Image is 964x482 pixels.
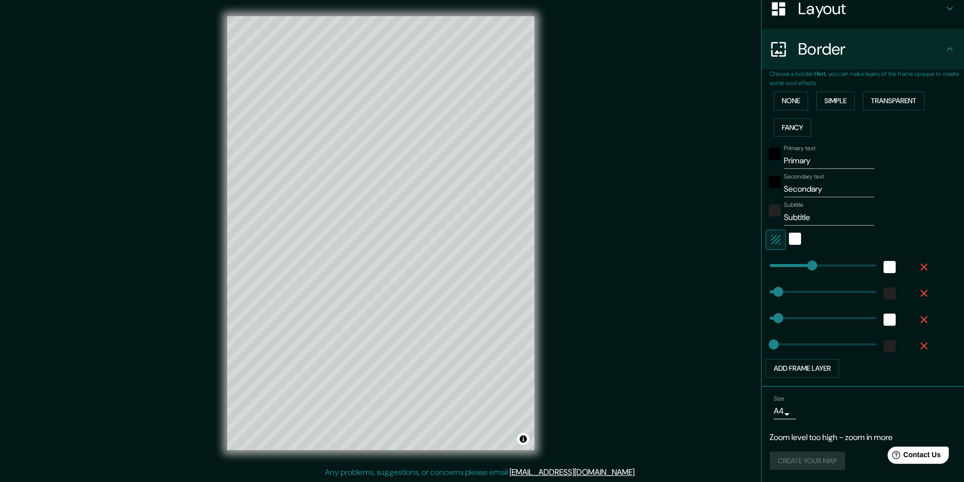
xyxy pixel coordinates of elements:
[510,467,635,477] a: [EMAIL_ADDRESS][DOMAIN_NAME]
[770,431,956,444] p: Zoom level too high - zoom in more
[769,176,781,188] button: black
[784,144,815,153] label: Primary text
[863,92,925,110] button: Transparent
[766,359,839,378] button: Add frame layer
[325,466,636,478] p: Any problems, suggestions, or concerns please email .
[884,287,896,299] button: color-222222
[789,233,801,245] button: white
[517,433,529,445] button: Toggle attribution
[762,29,964,69] div: Border
[638,466,640,478] div: .
[884,261,896,273] button: white
[814,70,826,78] b: Hint
[874,443,953,471] iframe: Help widget launcher
[884,314,896,326] button: white
[774,118,811,137] button: Fancy
[636,466,638,478] div: .
[774,394,784,403] label: Size
[798,39,944,59] h4: Border
[774,92,808,110] button: None
[784,172,824,181] label: Secondary text
[884,340,896,352] button: color-222222
[769,204,781,216] button: color-222222
[816,92,855,110] button: Simple
[770,69,964,87] p: Choose a border. : you can make layers of the frame opaque to create some cool effects.
[784,201,804,209] label: Subtitle
[769,148,781,160] button: black
[774,403,796,419] div: A4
